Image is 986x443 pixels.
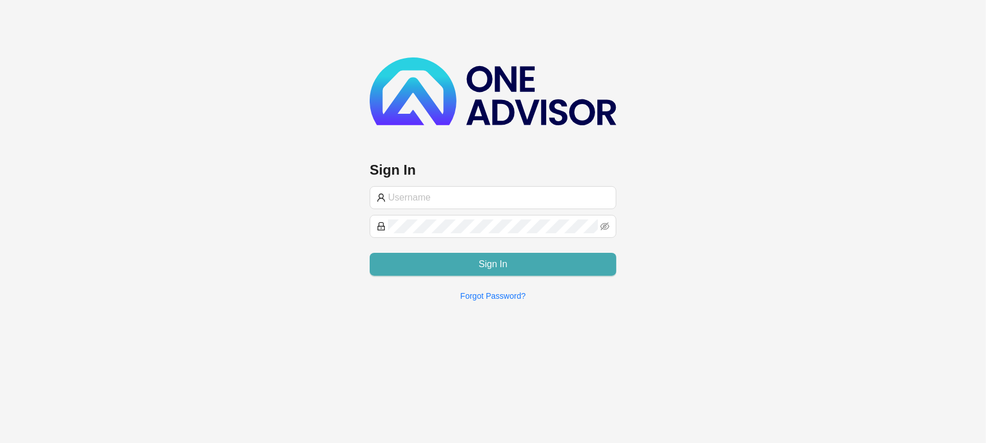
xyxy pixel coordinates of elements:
img: b89e593ecd872904241dc73b71df2e41-logo-dark.svg [370,57,616,125]
span: user [377,193,386,202]
span: Sign In [479,257,508,271]
button: Sign In [370,253,616,276]
a: Forgot Password? [461,291,526,301]
input: Username [388,191,609,205]
span: lock [377,222,386,231]
h3: Sign In [370,161,616,179]
span: eye-invisible [600,222,609,231]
